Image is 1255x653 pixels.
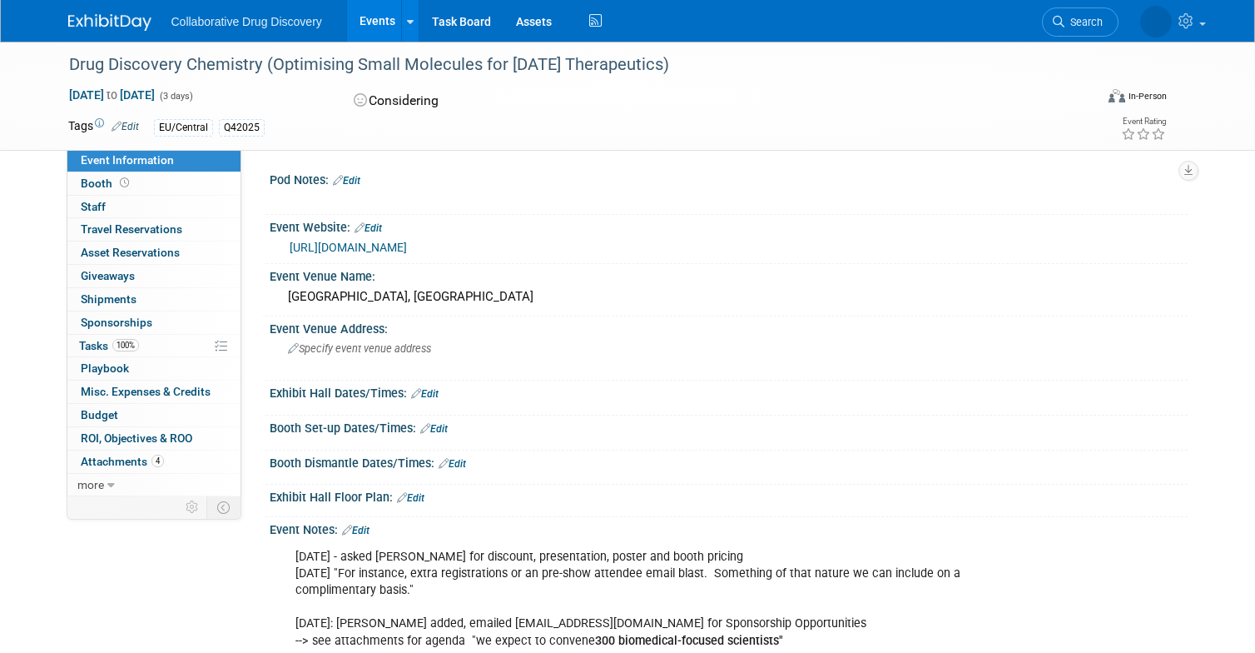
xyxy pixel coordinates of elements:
span: ROI, Objectives & ROO [81,431,192,445]
a: Shipments [67,288,241,311]
div: Considering [349,87,698,116]
span: Staff [81,200,106,213]
a: Asset Reservations [67,242,241,264]
a: Staff [67,196,241,218]
span: to [104,88,120,102]
span: Misc. Expenses & Credits [81,385,211,398]
div: Exhibit Hall Dates/Times: [270,381,1188,402]
div: EU/Central [154,119,213,137]
a: Edit [439,458,466,470]
a: Budget [67,404,241,426]
a: Edit [342,525,370,536]
a: Giveaways [67,265,241,287]
img: Nicola Vettore [1140,6,1172,37]
a: Misc. Expenses & Credits [67,381,241,403]
a: Edit [355,222,382,234]
span: Booth [81,177,132,190]
img: Format-Inperson.png [1109,89,1125,102]
td: Tags [68,117,139,137]
span: Specify event venue address [288,342,431,355]
span: Attachments [81,455,164,468]
div: Event Format [1004,87,1167,112]
div: In-Person [1128,90,1167,102]
span: Event Information [81,153,174,167]
div: Event Rating [1121,117,1166,126]
div: Exhibit Hall Floor Plan: [270,485,1188,506]
div: Event Venue Name: [270,264,1188,285]
span: 100% [112,339,139,351]
a: [URL][DOMAIN_NAME] [290,241,407,254]
div: Booth Set-up Dates/Times: [270,416,1188,437]
div: Pod Notes: [270,167,1188,189]
span: Tasks [79,339,139,352]
a: Search [1042,7,1119,37]
a: Event Information [67,149,241,172]
span: 4 [151,455,164,467]
a: Playbook [67,357,241,380]
a: Attachments4 [67,451,241,473]
a: Edit [397,492,424,504]
div: Booth Dismantle Dates/Times: [270,451,1188,472]
a: ROI, Objectives & ROO [67,427,241,450]
span: [DATE] [DATE] [68,87,156,102]
img: ExhibitDay [68,14,151,31]
a: Edit [112,121,139,132]
div: Drug Discovery Chemistry (Optimising Small Molecules for [DATE] Therapeutics) [63,50,1074,80]
a: more [67,474,241,496]
span: Playbook [81,361,129,375]
a: Edit [411,388,439,400]
a: Tasks100% [67,335,241,357]
span: Booth not reserved yet [117,177,132,189]
a: Edit [420,423,448,435]
a: Edit [333,175,360,187]
span: Sponsorships [81,316,152,329]
b: 300 biomedical-focused scientists" [595,634,783,648]
div: Event Website: [270,215,1188,237]
div: Event Venue Address: [270,317,1188,337]
span: Collaborative Drug Discovery [171,15,322,28]
a: Booth [67,172,241,195]
div: Event Notes: [270,517,1188,539]
a: Sponsorships [67,312,241,334]
span: Search [1064,16,1103,28]
td: Toggle Event Tabs [206,496,241,518]
div: Q42025 [219,119,265,137]
a: Travel Reservations [67,218,241,241]
span: Giveaways [81,269,135,282]
span: Shipments [81,292,136,306]
span: Travel Reservations [81,222,182,236]
td: Personalize Event Tab Strip [178,496,207,518]
span: Budget [81,408,118,421]
span: Asset Reservations [81,246,180,259]
div: [GEOGRAPHIC_DATA], [GEOGRAPHIC_DATA] [282,284,1175,310]
span: more [77,478,104,491]
span: (3 days) [158,91,193,102]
